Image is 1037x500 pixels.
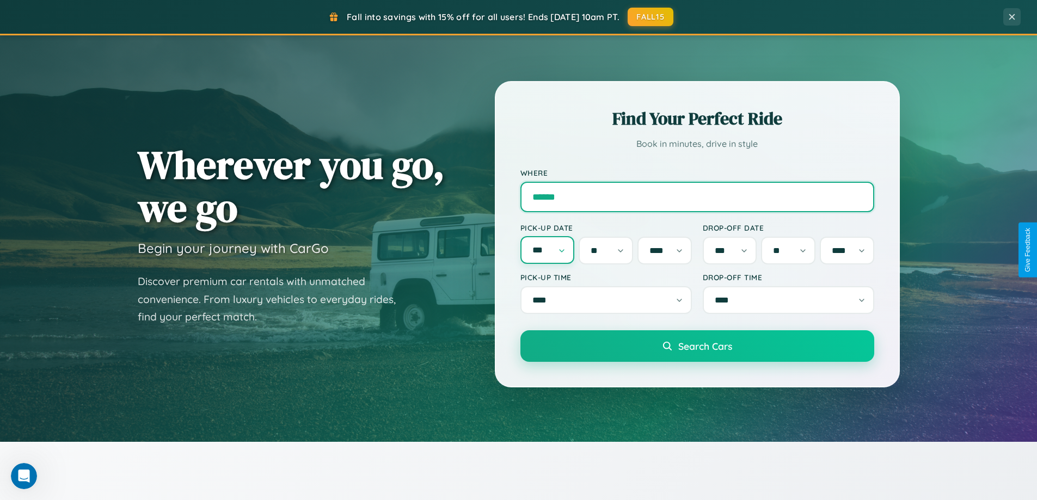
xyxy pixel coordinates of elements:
[520,136,874,152] p: Book in minutes, drive in style
[520,107,874,131] h2: Find Your Perfect Ride
[520,223,692,232] label: Pick-up Date
[1024,228,1032,272] div: Give Feedback
[520,330,874,362] button: Search Cars
[703,223,874,232] label: Drop-off Date
[138,143,445,229] h1: Wherever you go, we go
[520,273,692,282] label: Pick-up Time
[703,273,874,282] label: Drop-off Time
[347,11,619,22] span: Fall into savings with 15% off for all users! Ends [DATE] 10am PT.
[138,273,410,326] p: Discover premium car rentals with unmatched convenience. From luxury vehicles to everyday rides, ...
[678,340,732,352] span: Search Cars
[138,240,329,256] h3: Begin your journey with CarGo
[628,8,673,26] button: FALL15
[11,463,37,489] iframe: Intercom live chat
[520,168,874,177] label: Where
